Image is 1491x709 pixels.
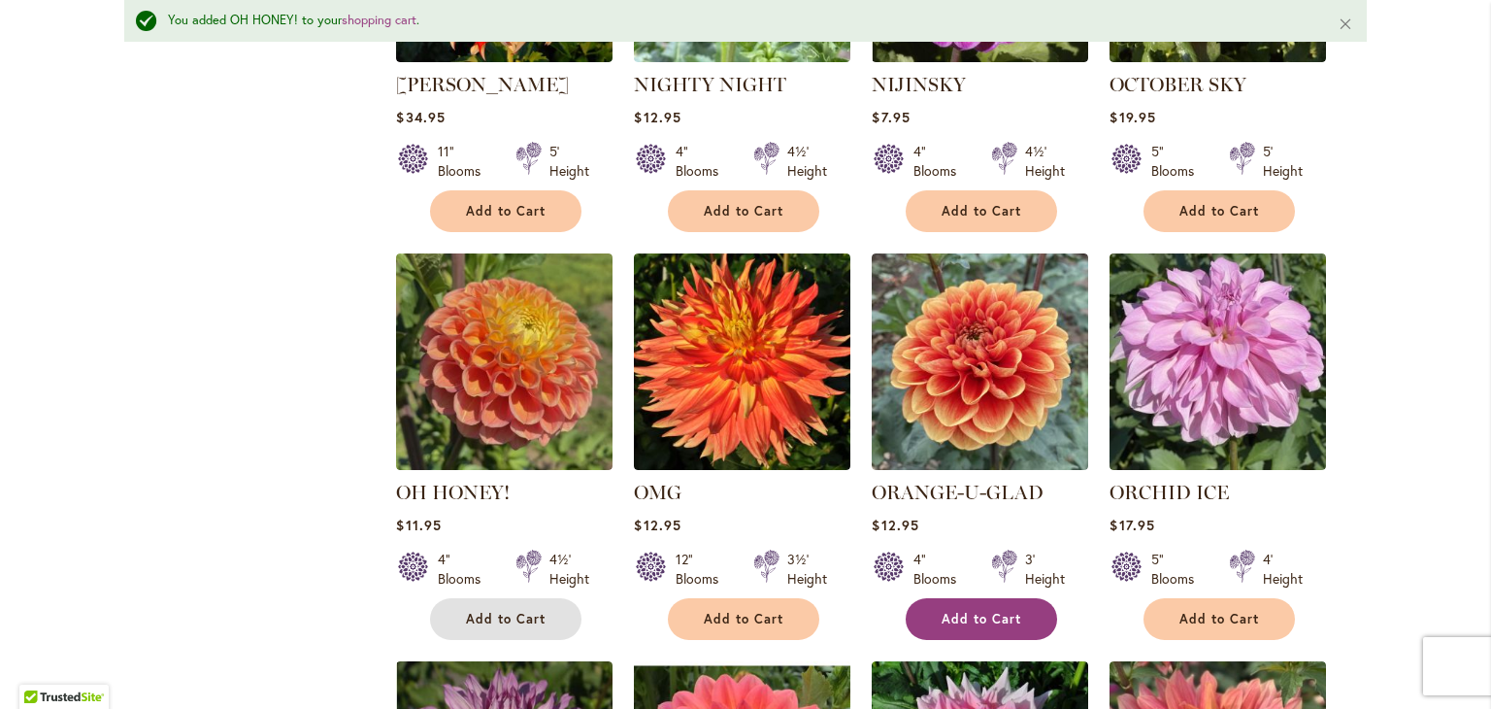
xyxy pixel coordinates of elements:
button: Add to Cart [1143,190,1295,232]
img: ORCHID ICE [1110,253,1326,470]
a: [PERSON_NAME] [396,73,569,96]
button: Add to Cart [1143,598,1295,640]
span: Add to Cart [1179,611,1259,627]
a: NIJINSKY [872,48,1088,66]
div: 5" Blooms [1151,550,1206,589]
a: Nighty Night [634,48,850,66]
iframe: Launch Accessibility Center [15,640,69,694]
span: Add to Cart [704,203,783,219]
div: 4½' Height [549,550,589,589]
a: October Sky [1110,48,1326,66]
div: 4½' Height [787,142,827,181]
span: Add to Cart [1179,203,1259,219]
img: Orange-U-Glad [872,253,1088,470]
a: Omg [634,456,850,474]
a: OMG [634,481,681,504]
div: 4½' Height [1025,142,1065,181]
div: 4' Height [1263,550,1303,589]
div: You added OH HONEY! to your . [168,12,1309,30]
button: Add to Cart [430,190,581,232]
a: Nick Sr [396,48,613,66]
span: $7.95 [872,108,910,126]
div: 4" Blooms [913,550,968,589]
a: Orange-U-Glad [872,456,1088,474]
button: Add to Cart [430,598,581,640]
div: 3' Height [1025,550,1065,589]
div: 4" Blooms [438,550,492,589]
span: $12.95 [634,516,680,534]
div: 3½' Height [787,550,827,589]
img: Omg [634,253,850,470]
a: OH HONEY! [396,481,510,504]
span: Add to Cart [704,611,783,627]
span: $11.95 [396,516,441,534]
a: ORCHID ICE [1110,481,1229,504]
div: 5' Height [549,142,589,181]
span: $12.95 [634,108,680,126]
button: Add to Cart [668,598,819,640]
a: Oh Honey! [396,456,613,474]
div: 11" Blooms [438,142,492,181]
div: 4" Blooms [913,142,968,181]
a: NIGHTY NIGHT [634,73,786,96]
span: $17.95 [1110,516,1154,534]
div: 12" Blooms [676,550,730,589]
a: NIJINSKY [872,73,966,96]
span: Add to Cart [942,611,1021,627]
div: 4" Blooms [676,142,730,181]
a: ORANGE-U-GLAD [872,481,1044,504]
a: ORCHID ICE [1110,456,1326,474]
a: OCTOBER SKY [1110,73,1246,96]
span: Add to Cart [942,203,1021,219]
button: Add to Cart [906,598,1057,640]
button: Add to Cart [906,190,1057,232]
span: $19.95 [1110,108,1155,126]
div: 5" Blooms [1151,142,1206,181]
span: Add to Cart [466,611,546,627]
span: $34.95 [396,108,445,126]
button: Add to Cart [668,190,819,232]
a: shopping cart [342,12,416,28]
span: Add to Cart [466,203,546,219]
img: Oh Honey! [396,253,613,470]
div: 5' Height [1263,142,1303,181]
span: $12.95 [872,516,918,534]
